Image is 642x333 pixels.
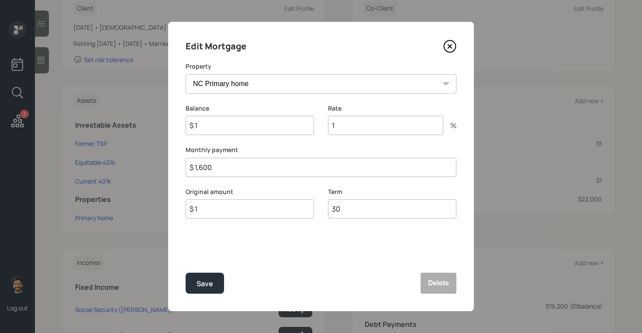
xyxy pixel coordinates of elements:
label: Term [328,187,456,196]
button: Delete [421,273,456,294]
label: Monthly payment [186,146,456,154]
label: Property [186,62,456,71]
label: Original amount [186,187,314,196]
button: Save [186,273,224,294]
h4: Edit Mortgage [186,39,246,53]
label: Rate [328,104,456,113]
label: Balance [186,104,314,113]
div: Save [197,278,213,290]
div: % [443,122,456,129]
